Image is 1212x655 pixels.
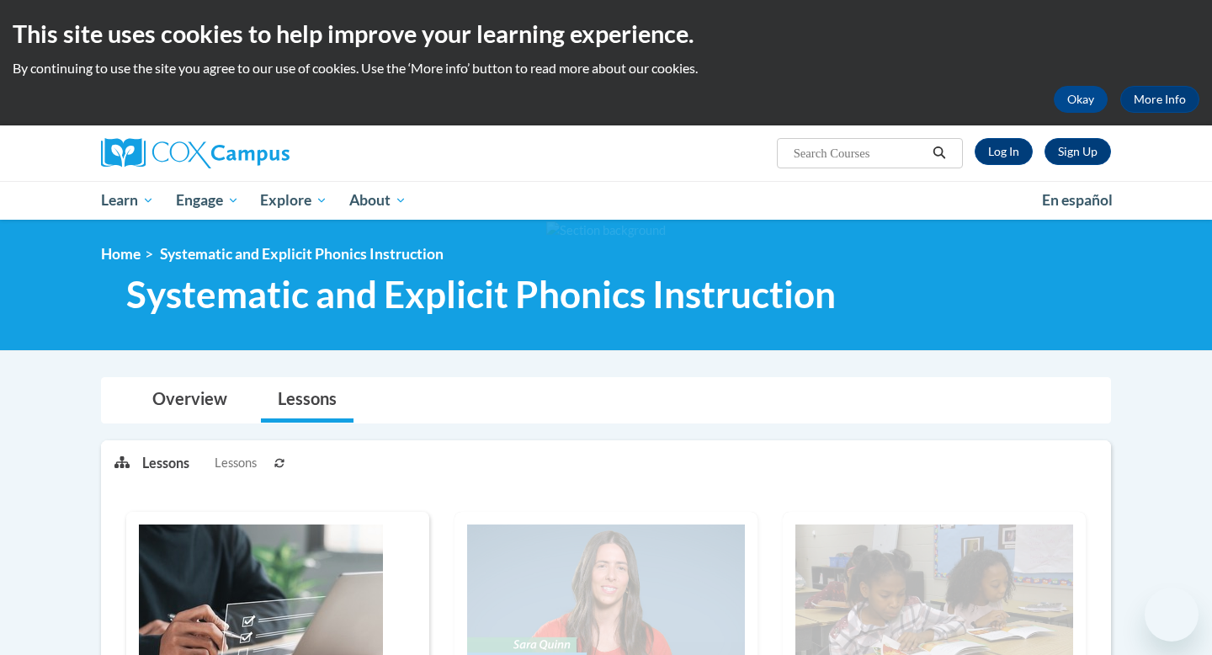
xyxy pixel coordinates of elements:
a: Engage [165,181,250,220]
a: Register [1045,138,1111,165]
input: Search Courses [792,143,927,163]
a: En español [1031,183,1124,218]
button: Search [927,143,952,163]
p: Lessons [142,454,189,472]
span: Systematic and Explicit Phonics Instruction [126,272,836,317]
span: Lessons [215,454,257,472]
a: Lessons [261,378,353,423]
a: More Info [1120,86,1199,113]
span: Systematic and Explicit Phonics Instruction [160,245,444,263]
p: By continuing to use the site you agree to our use of cookies. Use the ‘More info’ button to read... [13,59,1199,77]
a: Overview [136,378,244,423]
div: Main menu [76,181,1136,220]
a: Learn [90,181,165,220]
img: Cox Campus [101,138,290,168]
a: Log In [975,138,1033,165]
a: Explore [249,181,338,220]
span: About [349,190,407,210]
iframe: Button to launch messaging window [1145,588,1199,642]
h2: This site uses cookies to help improve your learning experience. [13,17,1199,51]
span: En español [1042,191,1113,209]
a: Home [101,245,141,263]
button: Okay [1054,86,1108,113]
span: Explore [260,190,327,210]
a: About [338,181,417,220]
span: Engage [176,190,239,210]
img: Section background [546,221,666,240]
span: Learn [101,190,154,210]
a: Cox Campus [101,138,421,168]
